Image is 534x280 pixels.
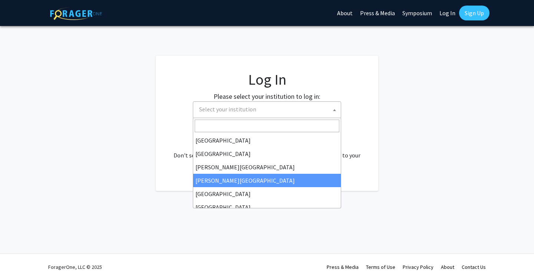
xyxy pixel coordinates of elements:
[193,160,341,174] li: [PERSON_NAME][GEOGRAPHIC_DATA]
[6,247,32,274] iframe: Chat
[199,105,256,113] span: Select your institution
[193,134,341,147] li: [GEOGRAPHIC_DATA]
[403,264,434,270] a: Privacy Policy
[193,101,341,118] span: Select your institution
[193,174,341,187] li: [PERSON_NAME][GEOGRAPHIC_DATA]
[462,264,486,270] a: Contact Us
[171,71,363,88] h1: Log In
[50,7,102,20] img: ForagerOne Logo
[196,102,341,117] span: Select your institution
[366,264,395,270] a: Terms of Use
[193,147,341,160] li: [GEOGRAPHIC_DATA]
[441,264,454,270] a: About
[171,133,363,169] div: No account? . Don't see your institution? about bringing ForagerOne to your institution.
[193,201,341,214] li: [GEOGRAPHIC_DATA]
[214,91,320,101] label: Please select your institution to log in:
[327,264,359,270] a: Press & Media
[48,254,102,280] div: ForagerOne, LLC © 2025
[193,187,341,201] li: [GEOGRAPHIC_DATA]
[195,120,339,132] input: Search
[459,6,489,20] a: Sign Up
